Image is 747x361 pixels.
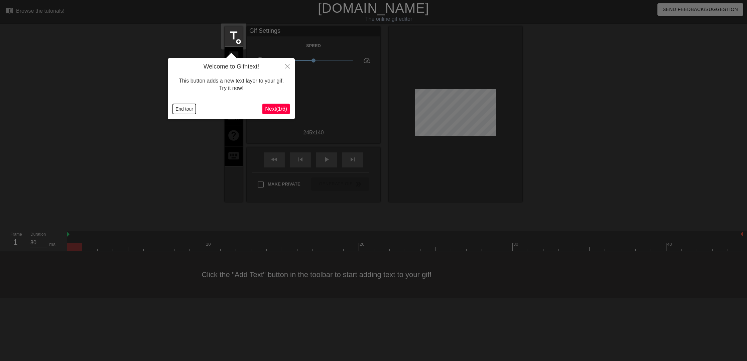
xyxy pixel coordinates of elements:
[173,71,290,99] div: This button adds a new text layer to your gif. Try it now!
[280,58,295,74] button: Close
[262,104,290,114] button: Next
[265,106,287,112] span: Next ( 1 / 6 )
[173,104,196,114] button: End tour
[173,63,290,71] h4: Welcome to Gifntext!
